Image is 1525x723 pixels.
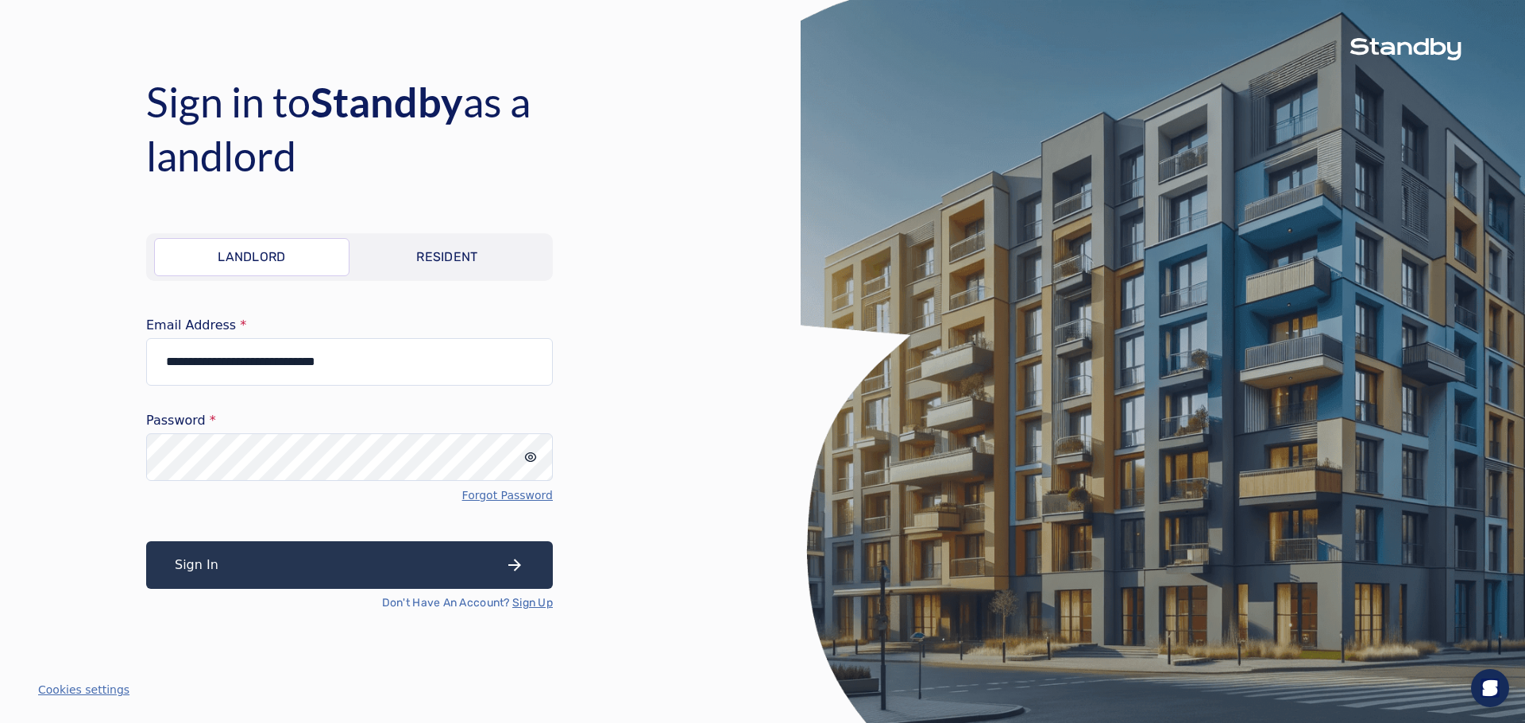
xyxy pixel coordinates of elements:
[416,248,478,267] p: Resident
[512,595,553,611] a: Sign Up
[311,77,463,126] span: Standby
[146,414,553,427] label: Password
[382,595,553,611] p: Don't Have An Account?
[218,248,286,267] p: Landlord
[524,451,537,463] div: input icon
[1471,669,1509,707] div: Open Intercom Messenger
[154,238,349,276] a: Landlord
[146,541,553,589] button: Sign In
[349,238,545,276] a: Resident
[146,433,553,481] input: password
[146,75,654,183] h4: Sign in to as a landlord
[146,338,553,386] input: email
[462,487,553,503] a: Forgot Password
[146,319,553,332] label: Email Address
[38,682,129,698] button: Cookies settings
